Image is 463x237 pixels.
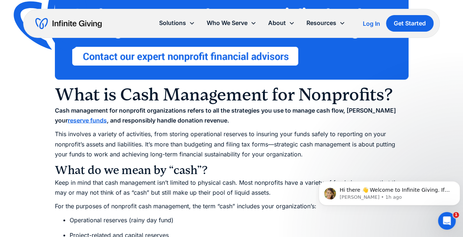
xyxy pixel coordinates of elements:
a: home [35,18,102,29]
strong: Cash management for nonprofit organizations refers to all the strategies you use to manage cash f... [55,106,396,124]
h3: What do we mean by “cash”? [55,163,408,177]
p: Keep in mind that cash management isn’t limited to physical cash. Most nonprofits have a variety ... [55,177,408,197]
iframe: Intercom notifications message [316,166,463,217]
div: Who We Serve [207,18,248,28]
p: For the purposes of nonprofit cash management, the term “cash” includes your organization’s: [55,201,408,211]
a: Get Started [386,15,434,32]
li: Operational reserves (rainy day fund) [70,215,408,225]
div: About [262,15,301,31]
div: Who We Serve [201,15,262,31]
div: Solutions [153,15,201,31]
span: 1 [453,212,459,218]
iframe: Intercom live chat [438,212,456,230]
a: Log In [363,19,380,28]
div: Resources [301,15,351,31]
a: reserve funds [68,116,107,124]
div: Resources [306,18,336,28]
p: This involves a variety of activities, from storing operational reserves to insuring your funds s... [55,129,408,159]
div: About [268,18,286,28]
div: Log In [363,21,380,26]
strong: , and responsibly handle donation revenue. [107,116,229,124]
h2: What is Cash Management for Nonprofits? [55,83,408,105]
div: Solutions [159,18,186,28]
